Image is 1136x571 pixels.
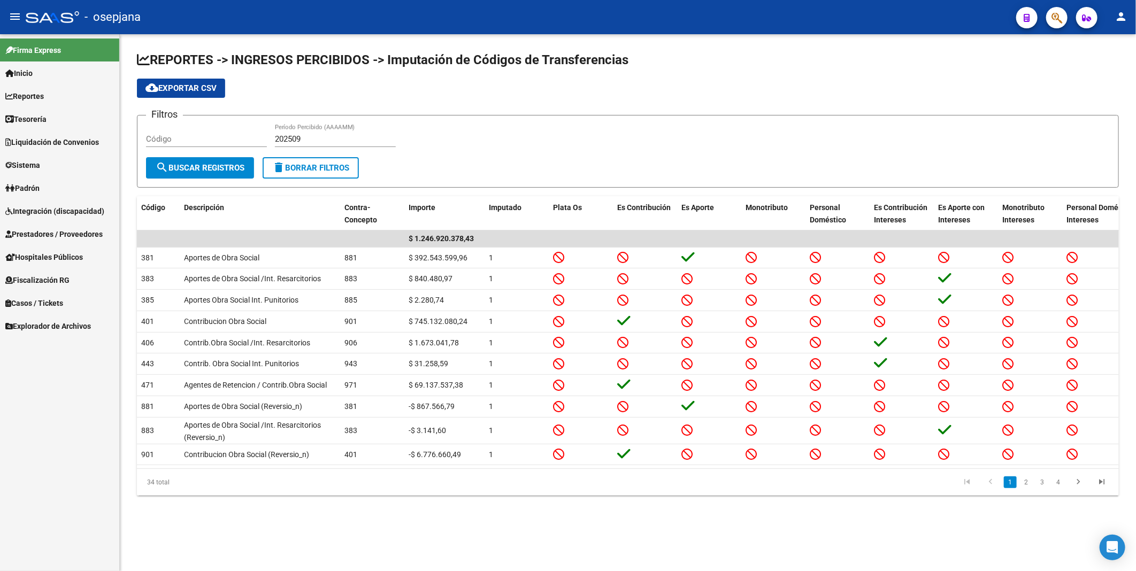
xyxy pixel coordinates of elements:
span: 383 [141,274,154,283]
datatable-header-cell: Monotributo [741,196,805,232]
mat-icon: delete [272,161,285,174]
mat-icon: person [1115,10,1127,23]
span: 381 [344,402,357,411]
span: Aportes de Obra Social /Int. Resarcitorios [184,274,321,283]
li: page 3 [1034,473,1050,491]
span: 385 [141,296,154,304]
li: page 4 [1050,473,1066,491]
mat-icon: menu [9,10,21,23]
h3: Filtros [146,107,183,122]
datatable-header-cell: Es Aporte [677,196,741,232]
datatable-header-cell: Contra-Concepto [340,196,404,232]
datatable-header-cell: Es Contribución Intereses [870,196,934,232]
span: 471 [141,381,154,389]
span: Aportes Obra Social Int. Punitorios [184,296,298,304]
a: 2 [1020,476,1033,488]
datatable-header-cell: Imputado [485,196,549,232]
span: Integración (discapacidad) [5,205,104,217]
span: 883 [344,274,357,283]
button: Buscar Registros [146,157,254,179]
span: 401 [344,450,357,459]
span: Personal Doméstico [810,203,846,224]
span: 381 [141,253,154,262]
span: Prestadores / Proveedores [5,228,103,240]
span: Liquidación de Convenios [5,136,99,148]
span: Buscar Registros [156,163,244,173]
span: 406 [141,338,154,347]
span: $ 1.673.041,78 [409,338,459,347]
span: Fiscalización RG [5,274,70,286]
span: Código [141,203,165,212]
datatable-header-cell: Es Aporte con Intereses [934,196,998,232]
span: Monotributo [746,203,788,212]
a: 3 [1036,476,1049,488]
span: Contribucion Obra Social [184,317,266,326]
span: 1 [489,338,493,347]
a: go to first page [957,476,977,488]
span: Borrar Filtros [272,163,349,173]
span: Es Aporte con Intereses [938,203,985,224]
span: 443 [141,359,154,368]
a: go to previous page [980,476,1001,488]
span: Aportes de Obra Social [184,253,259,262]
span: 1 [489,253,493,262]
span: 383 [344,426,357,435]
span: Hospitales Públicos [5,251,83,263]
button: Exportar CSV [137,79,225,98]
span: $ 2.280,74 [409,296,444,304]
span: 906 [344,338,357,347]
span: Tesorería [5,113,47,125]
span: 901 [141,450,154,459]
span: Contrib. Obra Social Int. Punitorios [184,359,299,368]
span: $ 1.246.920.378,43 [409,234,474,243]
span: 883 [141,426,154,435]
span: 1 [489,450,493,459]
mat-icon: cloud_download [145,81,158,94]
span: 971 [344,381,357,389]
span: Es Contribución Intereses [874,203,927,224]
span: $ 31.258,59 [409,359,448,368]
span: Sistema [5,159,40,171]
span: Es Aporte [681,203,714,212]
span: 1 [489,296,493,304]
a: 4 [1052,476,1065,488]
datatable-header-cell: Es Contribución [613,196,677,232]
span: Casos / Tickets [5,297,63,309]
span: Agentes de Retencion / Contrib.Obra Social [184,381,327,389]
span: -$ 3.141,60 [409,426,446,435]
span: Es Contribución [617,203,671,212]
span: 401 [141,317,154,326]
span: 1 [489,402,493,411]
span: 1 [489,274,493,283]
a: go to next page [1068,476,1088,488]
span: $ 392.543.599,96 [409,253,467,262]
span: REPORTES -> INGRESOS PERCIBIDOS -> Imputación de Códigos de Transferencias [137,52,628,67]
span: 885 [344,296,357,304]
span: -$ 6.776.660,49 [409,450,461,459]
span: Explorador de Archivos [5,320,91,332]
li: page 2 [1018,473,1034,491]
span: 881 [344,253,357,262]
span: $ 69.137.537,38 [409,381,463,389]
span: 1 [489,426,493,435]
a: 1 [1004,476,1017,488]
span: 943 [344,359,357,368]
datatable-header-cell: Descripción [180,196,340,232]
span: Monotributo Intereses [1002,203,1045,224]
span: $ 840.480,97 [409,274,452,283]
span: Contrib.Obra Social /Int. Resarcitorios [184,338,310,347]
datatable-header-cell: Personal Doméstico [805,196,870,232]
span: Contribucion Obra Social (Reversio_n) [184,450,309,459]
button: Borrar Filtros [263,157,359,179]
span: 901 [344,317,357,326]
li: page 1 [1002,473,1018,491]
span: Importe [409,203,435,212]
span: Padrón [5,182,40,194]
datatable-header-cell: Plata Os [549,196,613,232]
datatable-header-cell: Importe [404,196,485,232]
span: -$ 867.566,79 [409,402,455,411]
span: Descripción [184,203,224,212]
div: 34 total [137,469,332,496]
mat-icon: search [156,161,168,174]
span: Firma Express [5,44,61,56]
